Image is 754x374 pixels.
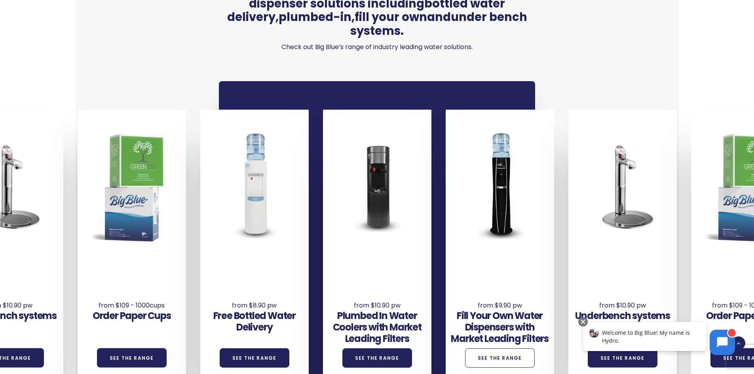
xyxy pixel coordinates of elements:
a: See the Range [342,348,412,368]
p: Check out Big Blue’s range of industry leading water solutions. [219,42,535,53]
a: Order Paper Cups [93,309,171,322]
a: Fill Your Own Water Dispensers with Market Leading Filters [451,309,549,345]
a: plumbed-in [279,9,351,25]
a: See the Range [588,348,657,368]
a: under bench systems [350,9,527,39]
a: fill your own [355,9,427,25]
a: Free Bottled Water Delivery [213,309,296,334]
a: Underbench systems [575,309,670,322]
iframe: Chatbot [575,315,743,363]
a: See the Range [465,348,535,368]
a: See the Range [220,348,289,368]
a: Plumbed In Water Coolers with Market Leading Filters [333,309,422,345]
a: See the Range [97,348,167,368]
